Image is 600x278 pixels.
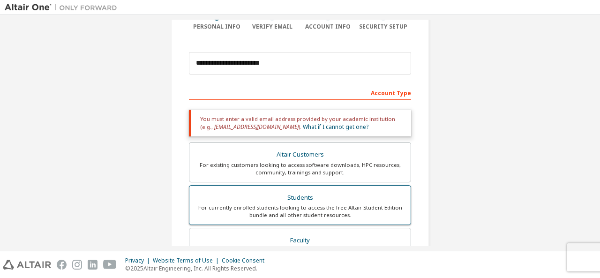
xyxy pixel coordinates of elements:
div: Privacy [125,257,153,264]
div: For currently enrolled students looking to access the free Altair Student Edition bundle and all ... [195,204,405,219]
div: Account Info [300,23,356,30]
img: altair_logo.svg [3,260,51,270]
p: © 2025 Altair Engineering, Inc. All Rights Reserved. [125,264,270,272]
div: Security Setup [356,23,412,30]
div: Account Type [189,85,411,100]
div: Students [195,191,405,204]
img: Altair One [5,3,122,12]
div: Personal Info [189,23,245,30]
img: youtube.svg [103,260,117,270]
div: Altair Customers [195,148,405,161]
div: Cookie Consent [222,257,270,264]
a: What if I cannot get one? [303,123,368,131]
div: Verify Email [245,23,300,30]
img: linkedin.svg [88,260,97,270]
img: facebook.svg [57,260,67,270]
div: Faculty [195,234,405,247]
div: You must enter a valid email address provided by your academic institution (e.g., ). [189,110,411,136]
img: instagram.svg [72,260,82,270]
div: For existing customers looking to access software downloads, HPC resources, community, trainings ... [195,161,405,176]
span: [EMAIL_ADDRESS][DOMAIN_NAME] [214,123,299,131]
div: Website Terms of Use [153,257,222,264]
